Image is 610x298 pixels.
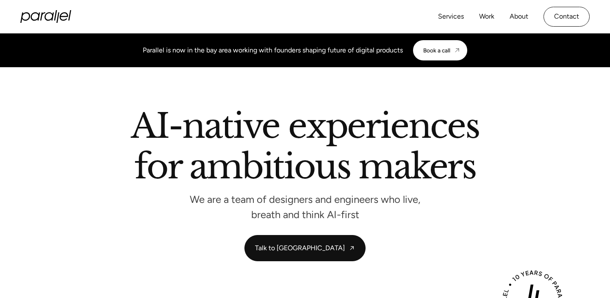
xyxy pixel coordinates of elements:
div: Parallel is now in the bay area working with founders shaping future of digital products [143,45,403,55]
a: Book a call [413,40,467,60]
a: Work [479,11,494,23]
a: home [20,10,71,23]
p: We are a team of designers and engineers who live, breath and think AI-first [178,196,432,218]
a: Services [438,11,464,23]
div: Book a call [423,47,450,54]
h2: AI-native experiences for ambitious makers [64,109,546,187]
img: CTA arrow image [454,47,460,54]
a: About [510,11,528,23]
a: Contact [543,7,590,27]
